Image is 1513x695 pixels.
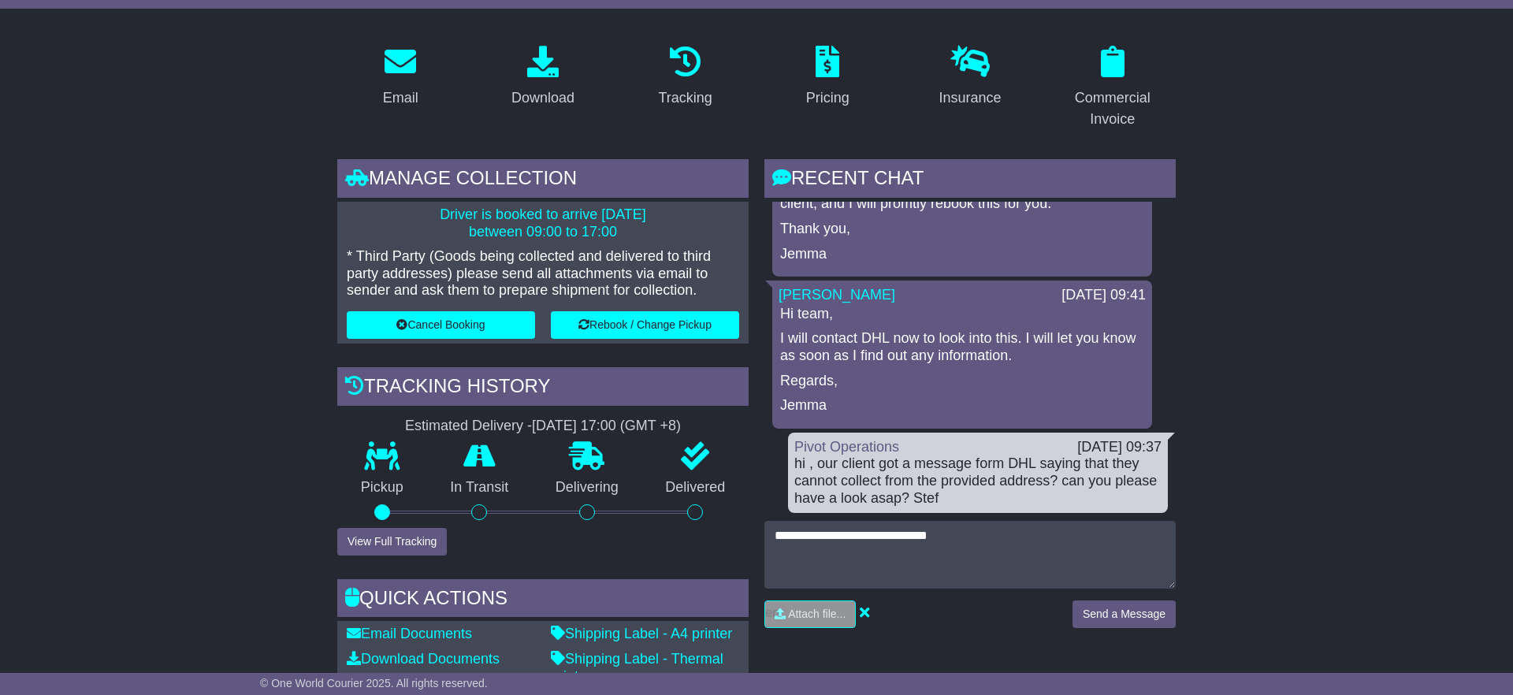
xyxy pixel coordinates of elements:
[337,579,749,622] div: Quick Actions
[383,87,418,109] div: Email
[779,287,895,303] a: [PERSON_NAME]
[501,40,585,114] a: Download
[659,87,712,109] div: Tracking
[780,373,1144,390] p: Regards,
[1059,87,1165,130] div: Commercial Invoice
[764,159,1176,202] div: RECENT CHAT
[780,306,1144,323] p: Hi team,
[1072,600,1176,628] button: Send a Message
[794,439,899,455] a: Pivot Operations
[1077,439,1162,456] div: [DATE] 09:37
[337,367,749,410] div: Tracking history
[337,418,749,435] div: Estimated Delivery -
[532,479,642,496] p: Delivering
[796,40,860,114] a: Pricing
[373,40,429,114] a: Email
[347,248,739,299] p: * Third Party (Goods being collected and delivered to third party addresses) please send all atta...
[532,418,681,435] div: [DATE] 17:00 (GMT +8)
[511,87,574,109] div: Download
[347,626,472,641] a: Email Documents
[939,87,1001,109] div: Insurance
[337,479,427,496] p: Pickup
[642,479,749,496] p: Delivered
[1061,287,1146,304] div: [DATE] 09:41
[551,311,739,339] button: Rebook / Change Pickup
[780,330,1144,364] p: I will contact DHL now to look into this. I will let you know as soon as I find out any information.
[337,528,447,556] button: View Full Tracking
[347,206,739,240] p: Driver is booked to arrive [DATE] between 09:00 to 17:00
[1049,40,1176,136] a: Commercial Invoice
[427,479,533,496] p: In Transit
[780,397,1144,414] p: Jemma
[551,651,723,684] a: Shipping Label - Thermal printer
[347,311,535,339] button: Cancel Booking
[928,40,1011,114] a: Insurance
[780,246,1144,263] p: Jemma
[780,221,1144,238] p: Thank you,
[649,40,723,114] a: Tracking
[551,626,732,641] a: Shipping Label - A4 printer
[337,159,749,202] div: Manage collection
[806,87,849,109] div: Pricing
[794,455,1162,507] div: hi , our client got a message form DHL saying that they cannot collect from the provided address?...
[347,651,500,667] a: Download Documents
[260,677,488,689] span: © One World Courier 2025. All rights reserved.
